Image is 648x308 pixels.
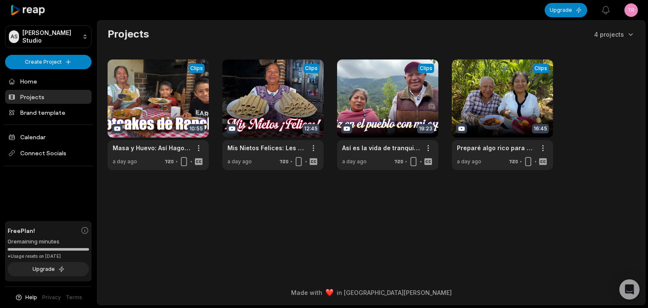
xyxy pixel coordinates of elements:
span: Help [25,294,37,301]
div: Made with in [GEOGRAPHIC_DATA][PERSON_NAME] [105,288,637,297]
button: 4 projects [594,30,635,39]
h2: Projects [108,27,149,41]
a: Preparé algo rico para comer con mi esposo en el campo [457,143,535,152]
div: AS [9,30,19,43]
span: Free Plan! [8,226,35,235]
a: Terms [66,294,82,301]
a: Brand template [5,105,92,119]
a: Mis Nietos Felices: Les Hago Uno de Sus Platillos Favoritos [227,143,305,152]
div: *Usage resets on [DATE] [8,253,89,259]
a: Privacy [42,294,61,301]
div: Open Intercom Messenger [619,279,640,300]
button: Upgrade [545,3,587,17]
div: 0 remaining minutes [8,238,89,246]
a: Masa y Huevo: Así Hago mis Hotcakes Únicos [113,143,190,152]
button: Upgrade [8,262,89,276]
img: heart emoji [326,289,333,297]
a: Home [5,74,92,88]
p: [PERSON_NAME] Studio [22,29,79,44]
button: Help [15,294,37,301]
a: Así es la vida de tranquilidad junto a mi esposo en el pueblo [342,143,420,152]
a: Calendar [5,130,92,144]
a: Projects [5,90,92,104]
span: Connect Socials [5,146,92,161]
button: Create Project [5,55,92,69]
